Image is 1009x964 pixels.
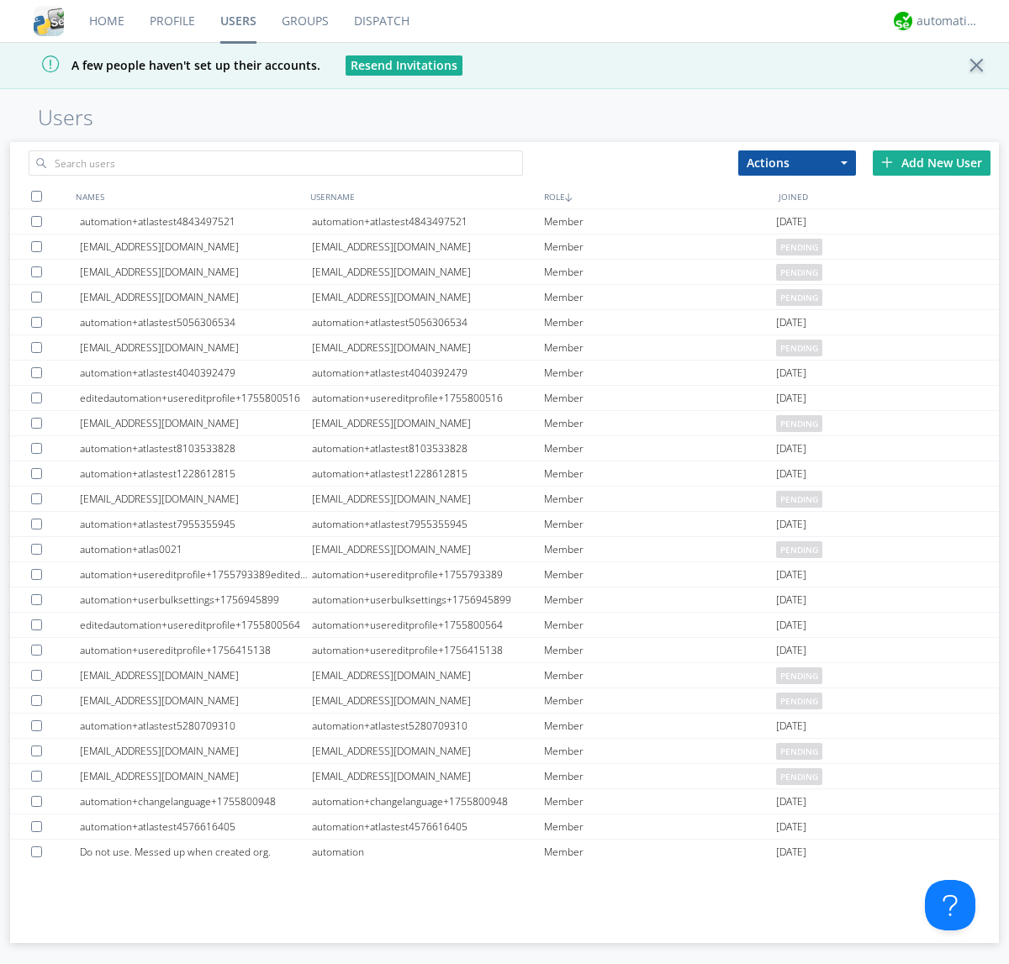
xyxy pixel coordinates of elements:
[776,714,806,739] span: [DATE]
[894,12,912,30] img: d2d01cd9b4174d08988066c6d424eccd
[10,840,999,865] a: Do not use. Messed up when created org.automationMember[DATE]
[776,693,822,709] span: pending
[346,55,462,76] button: Resend Invitations
[544,663,776,687] div: Member
[10,260,999,285] a: [EMAIL_ADDRESS][DOMAIN_NAME][EMAIL_ADDRESS][DOMAIN_NAME]Memberpending
[544,285,776,309] div: Member
[544,764,776,788] div: Member
[544,234,776,259] div: Member
[544,638,776,662] div: Member
[312,562,544,587] div: automation+usereditprofile+1755793389
[774,184,1009,208] div: JOINED
[776,239,822,255] span: pending
[80,260,312,284] div: [EMAIL_ADDRESS][DOMAIN_NAME]
[312,386,544,410] div: automation+usereditprofile+1755800516
[10,613,999,638] a: editedautomation+usereditprofile+1755800564automation+usereditprofile+1755800564Member[DATE]
[10,461,999,487] a: automation+atlastest1228612815automation+atlastest1228612815Member[DATE]
[776,667,822,684] span: pending
[312,789,544,814] div: automation+changelanguage+1755800948
[10,764,999,789] a: [EMAIL_ADDRESS][DOMAIN_NAME][EMAIL_ADDRESS][DOMAIN_NAME]Memberpending
[544,487,776,511] div: Member
[80,234,312,259] div: [EMAIL_ADDRESS][DOMAIN_NAME]
[312,638,544,662] div: automation+usereditprofile+1756415138
[776,415,822,432] span: pending
[80,361,312,385] div: automation+atlastest4040392479
[776,289,822,306] span: pending
[544,335,776,360] div: Member
[312,260,544,284] div: [EMAIL_ADDRESS][DOMAIN_NAME]
[544,587,776,612] div: Member
[80,285,312,309] div: [EMAIL_ADDRESS][DOMAIN_NAME]
[10,587,999,613] a: automation+userbulksettings+1756945899automation+userbulksettings+1756945899Member[DATE]
[10,361,999,386] a: automation+atlastest4040392479automation+atlastest4040392479Member[DATE]
[80,562,312,587] div: automation+usereditprofile+1755793389editedautomation+usereditprofile+1755793389
[10,537,999,562] a: automation+atlas0021[EMAIL_ADDRESS][DOMAIN_NAME]Memberpending
[776,840,806,865] span: [DATE]
[917,13,980,29] div: automation+atlas
[776,512,806,537] span: [DATE]
[312,411,544,435] div: [EMAIL_ADDRESS][DOMAIN_NAME]
[80,789,312,814] div: automation+changelanguage+1755800948
[776,491,822,508] span: pending
[776,340,822,356] span: pending
[312,739,544,763] div: [EMAIL_ADDRESS][DOMAIN_NAME]
[80,714,312,738] div: automation+atlastest5280709310
[10,663,999,688] a: [EMAIL_ADDRESS][DOMAIN_NAME][EMAIL_ADDRESS][DOMAIN_NAME]Memberpending
[544,209,776,234] div: Member
[776,461,806,487] span: [DATE]
[312,663,544,687] div: [EMAIL_ADDRESS][DOMAIN_NAME]
[10,688,999,714] a: [EMAIL_ADDRESS][DOMAIN_NAME][EMAIL_ADDRESS][DOMAIN_NAME]Memberpending
[80,386,312,410] div: editedautomation+usereditprofile+1755800516
[10,487,999,512] a: [EMAIL_ADDRESS][DOMAIN_NAME][EMAIL_ADDRESS][DOMAIN_NAME]Memberpending
[312,285,544,309] div: [EMAIL_ADDRESS][DOMAIN_NAME]
[80,487,312,511] div: [EMAIL_ADDRESS][DOMAIN_NAME]
[776,310,806,335] span: [DATE]
[925,880,975,930] iframe: Toggle Customer Support
[312,436,544,461] div: automation+atlastest8103533828
[312,461,544,486] div: automation+atlastest1228612815
[776,587,806,613] span: [DATE]
[80,436,312,461] div: automation+atlastest8103533828
[10,638,999,663] a: automation+usereditprofile+1756415138automation+usereditprofile+1756415138Member[DATE]
[544,310,776,335] div: Member
[881,156,893,168] img: plus.svg
[544,361,776,385] div: Member
[10,411,999,436] a: [EMAIL_ADDRESS][DOMAIN_NAME][EMAIL_ADDRESS][DOMAIN_NAME]Memberpending
[312,335,544,360] div: [EMAIL_ADDRESS][DOMAIN_NAME]
[29,150,523,176] input: Search users
[80,310,312,335] div: automation+atlastest5056306534
[776,562,806,587] span: [DATE]
[544,739,776,763] div: Member
[776,814,806,840] span: [DATE]
[544,386,776,410] div: Member
[10,789,999,814] a: automation+changelanguage+1755800948automation+changelanguage+1755800948Member[DATE]
[776,386,806,411] span: [DATE]
[544,537,776,561] div: Member
[312,764,544,788] div: [EMAIL_ADDRESS][DOMAIN_NAME]
[544,688,776,713] div: Member
[544,789,776,814] div: Member
[776,638,806,663] span: [DATE]
[776,436,806,461] span: [DATE]
[544,512,776,536] div: Member
[776,541,822,558] span: pending
[544,840,776,864] div: Member
[738,150,856,176] button: Actions
[10,814,999,840] a: automation+atlastest4576616405automation+atlastest4576616405Member[DATE]
[80,764,312,788] div: [EMAIL_ADDRESS][DOMAIN_NAME]
[10,739,999,764] a: [EMAIL_ADDRESS][DOMAIN_NAME][EMAIL_ADDRESS][DOMAIN_NAME]Memberpending
[10,562,999,587] a: automation+usereditprofile+1755793389editedautomation+usereditprofile+1755793389automation+usered...
[312,714,544,738] div: automation+atlastest5280709310
[544,260,776,284] div: Member
[312,209,544,234] div: automation+atlastest4843497521
[544,461,776,486] div: Member
[312,234,544,259] div: [EMAIL_ADDRESS][DOMAIN_NAME]
[312,487,544,511] div: [EMAIL_ADDRESS][DOMAIN_NAME]
[10,512,999,537] a: automation+atlastest7955355945automation+atlastest7955355945Member[DATE]
[312,814,544,839] div: automation+atlastest4576616405
[80,739,312,763] div: [EMAIL_ADDRESS][DOMAIN_NAME]
[312,688,544,713] div: [EMAIL_ADDRESS][DOMAIN_NAME]
[80,638,312,662] div: automation+usereditprofile+1756415138
[312,613,544,637] div: automation+usereditprofile+1755800564
[80,613,312,637] div: editedautomation+usereditprofile+1755800564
